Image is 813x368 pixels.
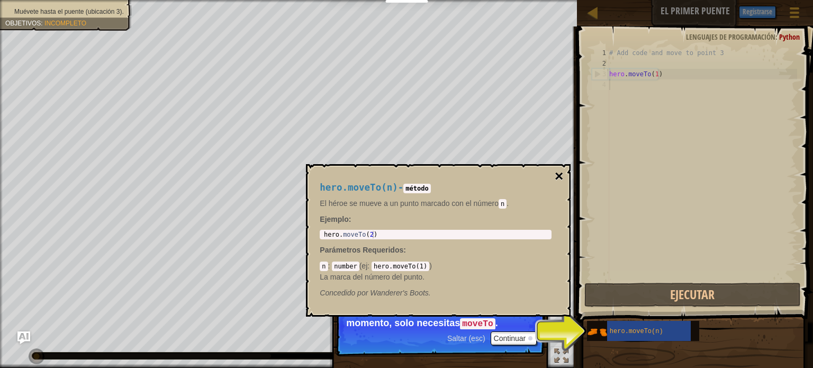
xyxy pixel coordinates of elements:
[709,6,728,16] span: Pistas
[781,2,808,27] button: Mostrar menú de juego
[403,184,430,193] code: método
[739,6,776,19] button: Registrarse
[14,8,124,15] span: Muévete hasta el puente (ubicación 3).
[320,262,328,271] code: n
[587,322,607,342] img: portrait.png
[372,262,429,271] code: hero.moveTo(1)
[592,58,609,69] div: 2
[320,215,351,223] strong: :
[320,272,552,282] p: La marca del número del punto.
[320,246,403,254] span: Parámetros Requeridos
[346,307,534,329] p: Puedes usar estos métodos. Por el momento, solo necesitas .
[5,7,124,16] li: Muévete hasta el puente (ubicación 3).
[584,283,801,307] button: Ejecutar
[332,262,359,271] code: number
[491,331,537,345] button: Continuar
[447,334,485,343] span: Saltar (esc)
[320,289,430,297] em: Wanderer's Boots.
[320,182,398,193] span: hero.moveTo(n)
[17,331,30,344] button: Ask AI
[320,261,552,282] div: ( )
[686,32,775,42] span: Lenguajes de programación
[592,48,609,58] div: 1
[320,183,552,193] h4: -
[41,20,44,27] span: :
[328,262,332,270] span: :
[681,6,699,16] span: Ask AI
[5,20,41,27] span: Objetivos
[320,215,348,223] span: Ejemplo
[44,20,86,27] span: Incompleto
[499,199,507,209] code: n
[367,262,372,270] span: :
[775,32,779,42] span: :
[592,69,609,79] div: 3
[320,289,370,297] span: Concedido por
[592,79,609,90] div: 4
[779,32,800,42] span: Python
[403,246,406,254] span: :
[675,2,704,22] button: Ask AI
[320,198,552,209] p: El héroe se mueve a un punto marcado con el número .
[555,169,563,184] button: ×
[460,318,495,330] code: moveTo
[610,328,663,335] span: hero.moveTo(n)
[362,262,367,270] span: ej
